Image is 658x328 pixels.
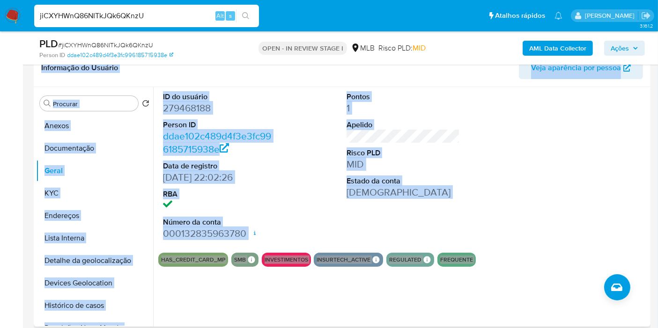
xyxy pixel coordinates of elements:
[554,12,562,20] a: Notificações
[36,227,153,249] button: Lista Interna
[34,10,259,22] input: Pesquise usuários ou casos...
[44,100,51,107] button: Procurar
[163,102,276,115] dd: 279468188
[229,11,232,20] span: s
[163,217,276,227] dt: Número da conta
[67,51,173,59] a: ddae102c489d4f3e3fc996185715938e
[378,43,426,53] span: Risco PLD:
[36,249,153,272] button: Detalhe da geolocalização
[53,100,134,108] input: Procurar
[39,51,65,59] b: Person ID
[163,161,276,171] dt: Data de registro
[529,41,586,56] b: AML Data Collector
[36,160,153,182] button: Geral
[36,182,153,204] button: KYC
[39,36,58,51] b: PLD
[347,120,460,130] dt: Apelido
[163,129,271,156] a: ddae102c489d4f3e3fc996185715938e
[640,22,653,29] span: 3.161.2
[413,43,426,53] span: MID
[36,272,153,294] button: Devices Geolocation
[495,11,545,21] span: Atalhos rápidos
[347,176,460,186] dt: Estado da conta
[347,186,460,199] dd: [DEMOGRAPHIC_DATA]
[142,100,149,110] button: Retornar ao pedido padrão
[347,148,460,158] dt: Risco PLD
[236,9,255,22] button: search-icon
[163,189,276,199] dt: RBA
[641,11,651,21] a: Sair
[611,41,629,56] span: Ações
[585,11,638,20] p: leticia.merlin@mercadolivre.com
[347,92,460,102] dt: Pontos
[163,92,276,102] dt: ID do usuário
[36,204,153,227] button: Endereços
[519,57,643,79] button: Veja aparência por pessoa
[523,41,593,56] button: AML Data Collector
[163,227,276,240] dd: 000132835963780
[163,120,276,130] dt: Person ID
[36,137,153,160] button: Documentação
[259,42,347,55] p: OPEN - IN REVIEW STAGE I
[58,40,153,50] span: # jiCXYHWnQ86NITkJQk6QKnzU
[41,63,118,73] h1: Informação do Usuário
[347,102,460,115] dd: 1
[36,294,153,317] button: Histórico de casos
[604,41,645,56] button: Ações
[163,171,276,184] dd: [DATE] 22:02:26
[351,43,375,53] div: MLB
[216,11,224,20] span: Alt
[36,115,153,137] button: Anexos
[347,158,460,171] dd: MID
[531,57,621,79] span: Veja aparência por pessoa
